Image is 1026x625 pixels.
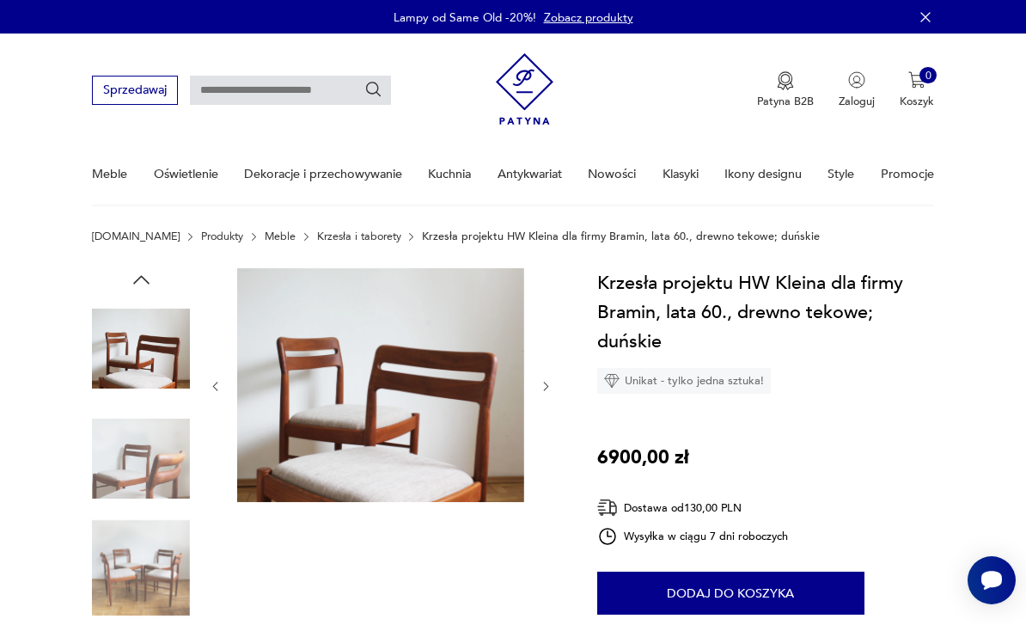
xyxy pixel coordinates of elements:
img: Zdjęcie produktu Krzesła projektu HW Kleina dla firmy Bramin, lata 60., drewno tekowe; duńskie [92,409,190,507]
a: Promocje [881,144,934,204]
div: Dostawa od 130,00 PLN [597,497,788,518]
button: 0Koszyk [900,71,934,109]
a: Klasyki [663,144,699,204]
img: Ikona diamentu [604,373,620,389]
a: Ikony designu [724,144,802,204]
button: Zaloguj [839,71,875,109]
a: Nowości [588,144,636,204]
a: [DOMAIN_NAME] [92,230,180,242]
a: Ikona medaluPatyna B2B [757,71,814,109]
div: 0 [919,67,937,84]
a: Antykwariat [498,144,562,204]
a: Style [828,144,854,204]
a: Oświetlenie [154,144,218,204]
a: Meble [265,230,296,242]
iframe: Smartsupp widget button [968,556,1016,604]
img: Ikonka użytkownika [848,71,865,89]
img: Ikona medalu [777,71,794,90]
a: Krzesła i taborety [317,230,401,242]
p: Patyna B2B [757,94,814,109]
a: Zobacz produkty [544,9,633,26]
p: Zaloguj [839,94,875,109]
h1: Krzesła projektu HW Kleina dla firmy Bramin, lata 60., drewno tekowe; duńskie [597,268,934,357]
img: Patyna - sklep z meblami i dekoracjami vintage [496,47,553,131]
img: Ikona dostawy [597,497,618,518]
div: Unikat - tylko jedna sztuka! [597,368,771,394]
img: Zdjęcie produktu Krzesła projektu HW Kleina dla firmy Bramin, lata 60., drewno tekowe; duńskie [92,300,190,398]
p: Koszyk [900,94,934,109]
a: Produkty [201,230,243,242]
div: Wysyłka w ciągu 7 dni roboczych [597,526,788,547]
img: Ikona koszyka [908,71,925,89]
img: Zdjęcie produktu Krzesła projektu HW Kleina dla firmy Bramin, lata 60., drewno tekowe; duńskie [237,268,524,502]
button: Patyna B2B [757,71,814,109]
button: Sprzedawaj [92,76,177,104]
a: Dekoracje i przechowywanie [244,144,402,204]
p: Lampy od Same Old -20%! [394,9,536,26]
button: Szukaj [364,81,383,100]
a: Sprzedawaj [92,86,177,96]
a: Meble [92,144,127,204]
button: Dodaj do koszyka [597,572,864,615]
p: Krzesła projektu HW Kleina dla firmy Bramin, lata 60., drewno tekowe; duńskie [422,230,820,242]
img: Zdjęcie produktu Krzesła projektu HW Kleina dla firmy Bramin, lata 60., drewno tekowe; duńskie [92,519,190,617]
a: Kuchnia [428,144,471,204]
p: 6900,00 zł [597,443,689,472]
